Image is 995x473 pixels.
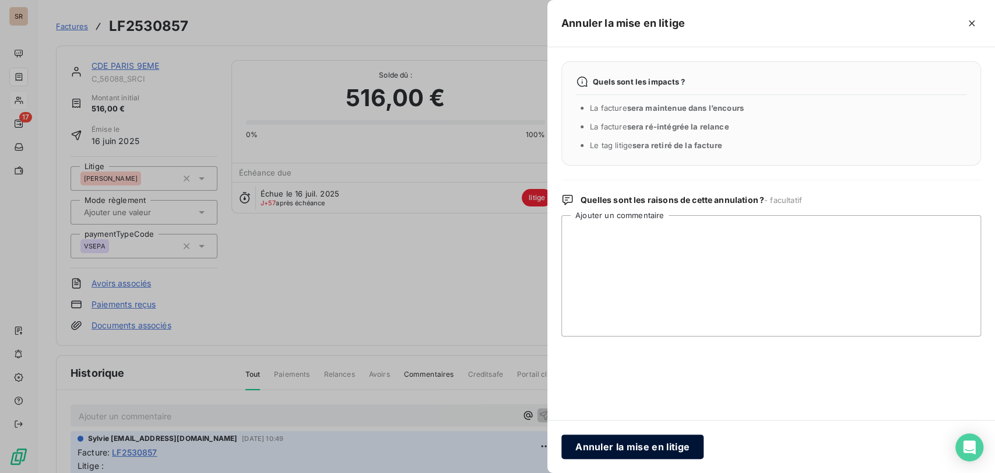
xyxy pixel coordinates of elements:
span: sera ré-intégrée la relance [627,122,729,131]
span: sera maintenue dans l’encours [627,103,744,113]
span: Quelles sont les raisons de cette annulation ? [581,194,802,206]
div: Open Intercom Messenger [955,433,983,461]
h5: Annuler la mise en litige [561,15,685,31]
span: La facture [590,122,729,131]
button: Annuler la mise en litige [561,435,704,459]
span: sera retiré de la facture [632,141,722,150]
span: Quels sont les impacts ? [593,77,685,86]
span: Le tag litige [590,141,722,150]
span: La facture [590,103,744,113]
span: - facultatif [764,195,802,205]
